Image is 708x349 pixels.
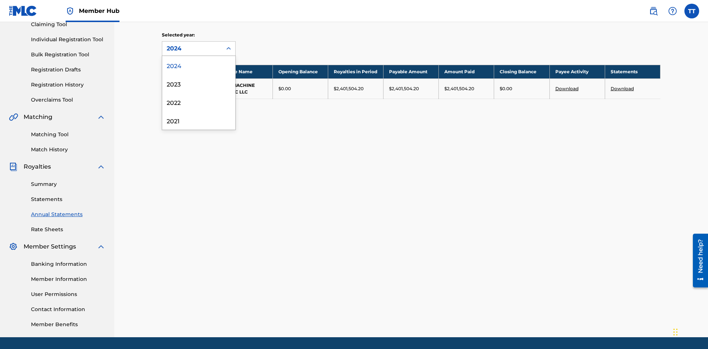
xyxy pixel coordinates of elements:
[31,51,105,59] a: Bulk Registration Tool
[31,321,105,328] a: Member Benefits
[31,290,105,298] a: User Permissions
[328,65,383,78] th: Royalties in Period
[687,231,708,291] iframe: Resource Center
[66,7,74,15] img: Top Rightsholder
[500,85,512,92] p: $0.00
[217,78,273,99] td: BIG MACHINE MUSIC LLC
[31,260,105,268] a: Banking Information
[684,4,699,18] div: User Menu
[97,113,105,121] img: expand
[79,7,119,15] span: Member Hub
[383,65,439,78] th: Payable Amount
[278,85,291,92] p: $0.00
[24,242,76,251] span: Member Settings
[673,321,678,343] div: Drag
[649,7,658,15] img: search
[389,85,419,92] p: $2,401,504.20
[31,21,105,28] a: Claiming Tool
[162,93,235,111] div: 2022
[9,242,18,251] img: Member Settings
[162,56,235,74] div: 2024
[273,65,328,78] th: Opening Balance
[31,96,105,104] a: Overclaims Tool
[334,85,364,92] p: $2,401,504.20
[555,86,579,91] a: Download
[444,85,474,92] p: $2,401,504.20
[97,242,105,251] img: expand
[494,65,549,78] th: Closing Balance
[665,4,680,18] div: Help
[9,113,18,121] img: Matching
[31,66,105,74] a: Registration Drafts
[162,111,235,130] div: 2021
[24,162,51,171] span: Royalties
[668,7,677,15] img: help
[162,32,236,38] p: Selected year:
[549,65,605,78] th: Payee Activity
[611,86,634,91] a: Download
[162,74,235,93] div: 2023
[31,131,105,138] a: Matching Tool
[9,6,37,16] img: MLC Logo
[97,162,105,171] img: expand
[671,314,708,349] iframe: Chat Widget
[9,162,18,171] img: Royalties
[31,195,105,203] a: Statements
[646,4,661,18] a: Public Search
[605,65,660,78] th: Statements
[217,65,273,78] th: Payee Name
[31,275,105,283] a: Member Information
[31,226,105,233] a: Rate Sheets
[31,36,105,43] a: Individual Registration Tool
[31,146,105,154] a: Match History
[24,113,52,121] span: Matching
[31,211,105,218] a: Annual Statements
[31,180,105,188] a: Summary
[31,306,105,313] a: Contact Information
[167,44,218,53] div: 2024
[439,65,494,78] th: Amount Paid
[31,81,105,89] a: Registration History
